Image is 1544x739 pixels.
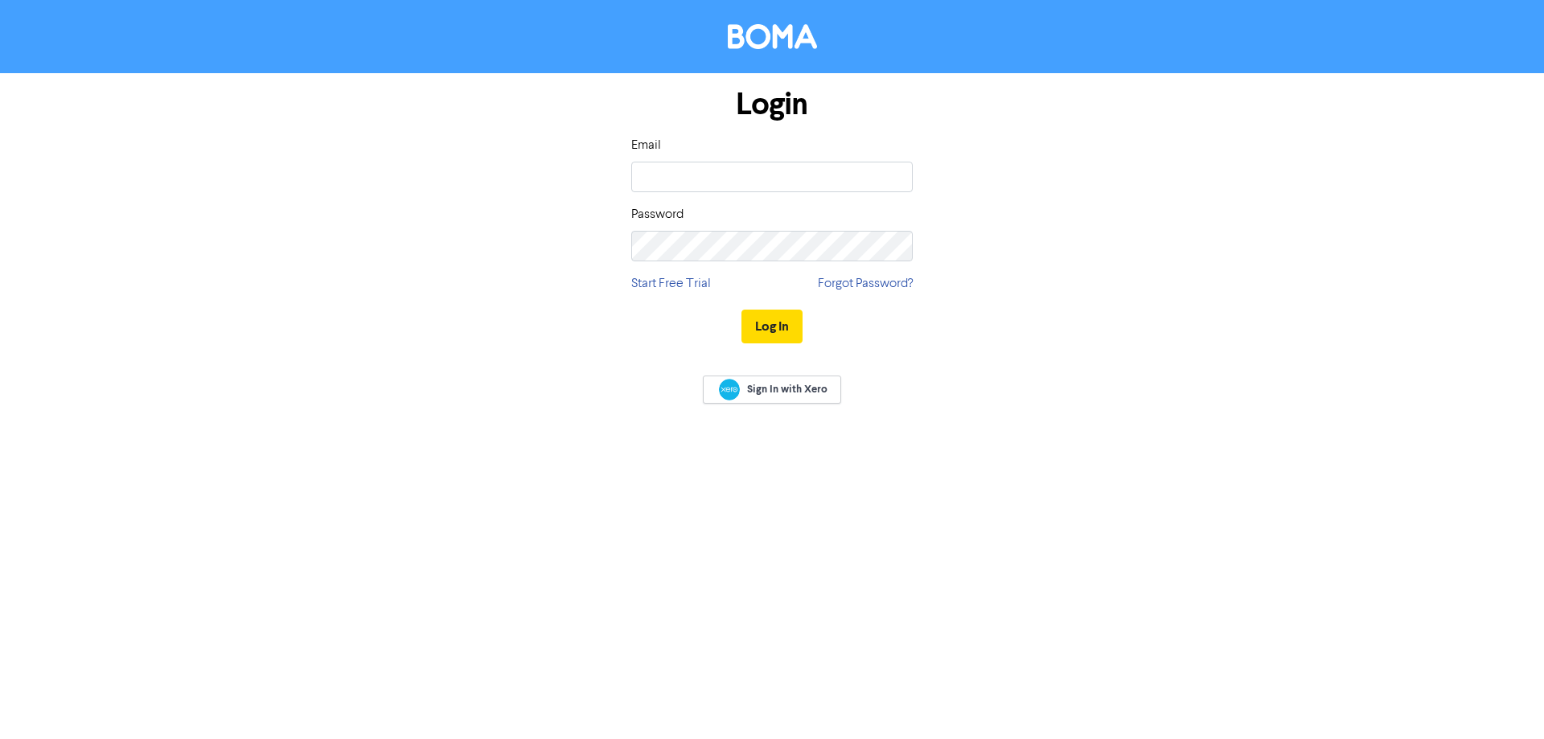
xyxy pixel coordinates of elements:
[747,382,827,396] span: Sign In with Xero
[631,205,684,224] label: Password
[631,86,913,123] h1: Login
[719,379,740,400] img: Xero logo
[631,274,711,294] a: Start Free Trial
[728,24,817,49] img: BOMA Logo
[818,274,913,294] a: Forgot Password?
[703,376,841,404] a: Sign In with Xero
[631,136,661,155] label: Email
[741,310,803,343] button: Log In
